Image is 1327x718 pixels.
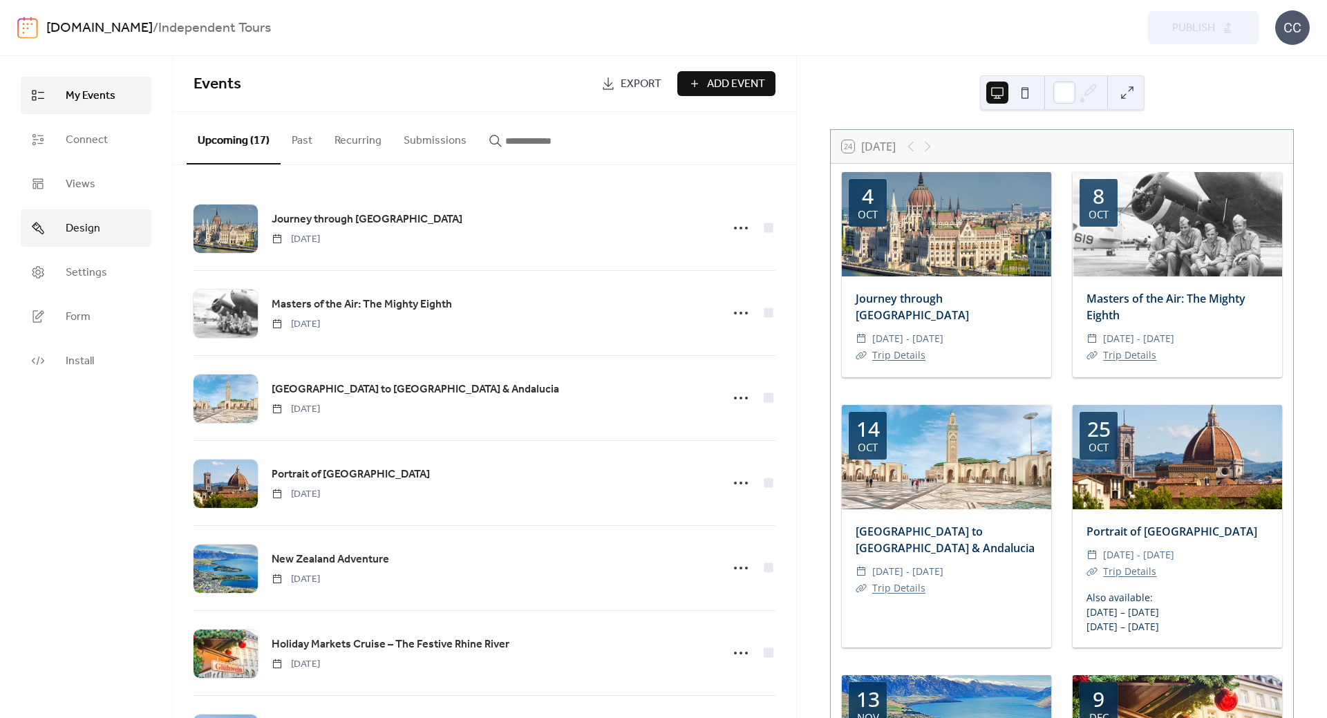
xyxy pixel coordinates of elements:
span: New Zealand Adventure [272,551,389,568]
span: Design [66,220,100,237]
span: Install [66,353,94,370]
a: Holiday Markets Cruise – The Festive Rhine River [272,636,509,654]
a: Masters of the Air: The Mighty Eighth [272,296,452,314]
div: 13 [856,689,880,710]
span: Events [194,69,241,100]
a: Trip Details [872,581,925,594]
div: Also available: [DATE] – [DATE] [DATE] – [DATE] [1073,590,1282,634]
span: Connect [66,132,108,149]
a: Design [21,209,151,247]
div: ​ [856,580,867,596]
span: Journey through [GEOGRAPHIC_DATA] [272,211,462,228]
div: 8 [1093,186,1104,207]
a: Views [21,165,151,202]
a: Export [591,71,672,96]
div: 25 [1087,419,1111,440]
div: Oct [1089,209,1109,220]
div: ​ [856,330,867,347]
a: My Events [21,77,151,114]
b: / [153,15,158,41]
div: Oct [858,442,878,453]
span: [DATE] [272,402,320,417]
a: Trip Details [1103,565,1156,578]
div: 9 [1093,689,1104,710]
div: Oct [858,209,878,220]
span: Form [66,309,91,325]
span: [DATE] [272,317,320,332]
span: [GEOGRAPHIC_DATA] to [GEOGRAPHIC_DATA] & Andalucia [272,381,559,398]
span: Portrait of [GEOGRAPHIC_DATA] [272,466,430,483]
a: Journey through [GEOGRAPHIC_DATA] [272,211,462,229]
span: [DATE] [272,572,320,587]
span: Masters of the Air: The Mighty Eighth [272,296,452,313]
span: Add Event [707,76,765,93]
span: Export [621,76,661,93]
button: Upcoming (17) [187,112,281,164]
span: [DATE] [272,232,320,247]
a: [GEOGRAPHIC_DATA] to [GEOGRAPHIC_DATA] & Andalucia [272,381,559,399]
button: Submissions [393,112,478,163]
b: Independent Tours [158,15,271,41]
span: [DATE] - [DATE] [1103,330,1174,347]
a: Install [21,342,151,379]
a: Portrait of [GEOGRAPHIC_DATA] [272,466,430,484]
div: ​ [1086,563,1098,580]
div: 14 [856,419,880,440]
a: Settings [21,254,151,291]
div: ​ [1086,330,1098,347]
span: [DATE] [272,657,320,672]
div: ​ [1086,347,1098,363]
span: Holiday Markets Cruise – The Festive Rhine River [272,636,509,653]
div: CC [1275,10,1310,45]
a: Trip Details [872,348,925,361]
span: My Events [66,88,115,104]
a: Trip Details [1103,348,1156,361]
a: [DOMAIN_NAME] [46,15,153,41]
button: Past [281,112,323,163]
button: Add Event [677,71,775,96]
span: Settings [66,265,107,281]
button: Recurring [323,112,393,163]
div: ​ [856,563,867,580]
span: [DATE] - [DATE] [872,563,943,580]
a: Masters of the Air: The Mighty Eighth [1086,291,1245,323]
div: Oct [1089,442,1109,453]
a: [GEOGRAPHIC_DATA] to [GEOGRAPHIC_DATA] & Andalucia [856,524,1035,556]
a: Journey through [GEOGRAPHIC_DATA] [856,291,969,323]
div: 4 [862,186,874,207]
div: ​ [1086,547,1098,563]
img: logo [17,17,38,39]
a: Portrait of [GEOGRAPHIC_DATA] [1086,524,1257,539]
span: [DATE] [272,487,320,502]
span: [DATE] - [DATE] [1103,547,1174,563]
a: Connect [21,121,151,158]
a: New Zealand Adventure [272,551,389,569]
span: Views [66,176,95,193]
div: ​ [856,347,867,363]
a: Form [21,298,151,335]
span: [DATE] - [DATE] [872,330,943,347]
